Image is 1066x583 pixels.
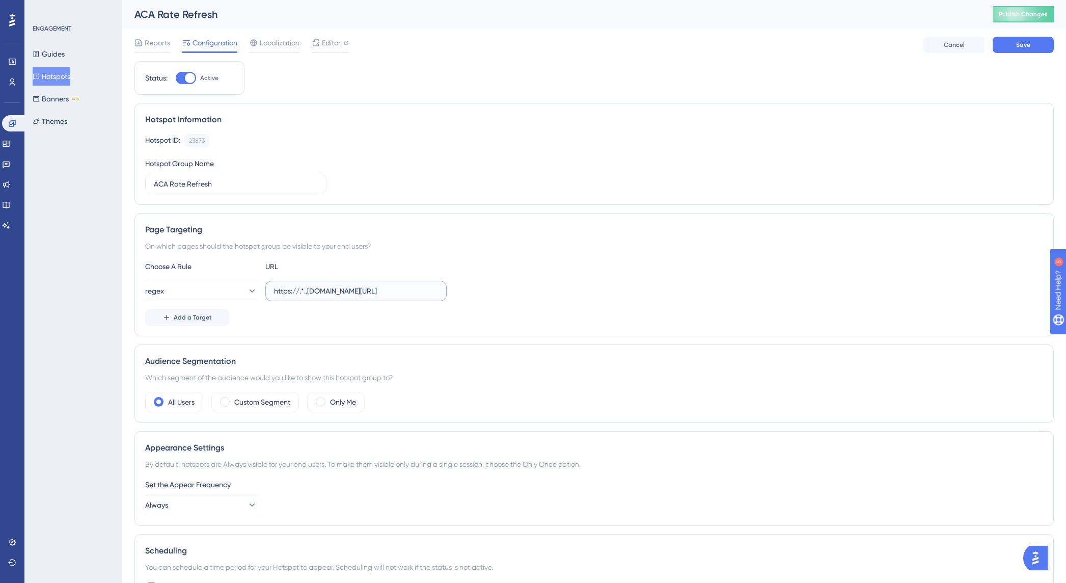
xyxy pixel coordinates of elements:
[189,137,205,145] div: 23873
[1023,543,1054,573] iframe: UserGuiding AI Assistant Launcher
[71,5,74,13] div: 5
[145,479,1043,491] div: Set the Appear Frequency
[999,10,1048,18] span: Publish Changes
[145,545,1043,557] div: Scheduling
[944,41,965,49] span: Cancel
[33,90,80,108] button: BannersBETA
[145,561,1043,573] div: You can schedule a time period for your Hotspot to appear. Scheduling will not work if the status...
[145,281,257,301] button: regex
[145,37,170,49] span: Reports
[145,372,1043,384] div: Which segment of the audience would you like to show this hotspot group to?
[193,37,237,49] span: Configuration
[145,495,257,515] button: Always
[145,309,229,326] button: Add a Target
[145,240,1043,252] div: On which pages should the hotspot group be visible to your end users?
[145,499,168,511] span: Always
[923,37,985,53] button: Cancel
[993,37,1054,53] button: Save
[174,313,212,322] span: Add a Target
[145,458,1043,470] div: By default, hotspots are Always visible for your end users. To make them visible only during a si...
[33,112,67,130] button: Themes
[274,285,438,297] input: yourwebsite.com/path
[145,355,1043,367] div: Audience Segmentation
[145,224,1043,236] div: Page Targeting
[71,96,80,101] div: BETA
[154,178,318,190] input: Type your Hotspot Group Name here
[322,37,341,49] span: Editor
[168,396,195,408] label: All Users
[234,396,290,408] label: Custom Segment
[200,74,218,82] span: Active
[24,3,64,15] span: Need Help?
[145,442,1043,454] div: Appearance Settings
[134,7,967,21] div: ACA Rate Refresh
[33,24,71,33] div: ENGAGEMENT
[145,72,168,84] div: Status:
[145,285,164,297] span: regex
[145,157,214,170] div: Hotspot Group Name
[1016,41,1030,49] span: Save
[993,6,1054,22] button: Publish Changes
[33,67,70,86] button: Hotspots
[145,260,257,273] div: Choose A Rule
[265,260,377,273] div: URL
[330,396,356,408] label: Only Me
[260,37,299,49] span: Localization
[33,45,65,63] button: Guides
[145,134,180,147] div: Hotspot ID:
[145,114,1043,126] div: Hotspot Information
